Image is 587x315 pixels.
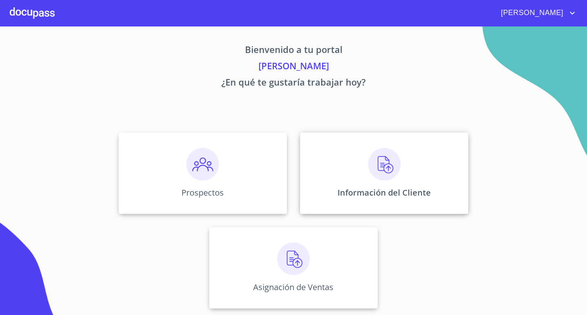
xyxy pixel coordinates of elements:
[495,7,577,20] button: account of current user
[186,148,219,181] img: prospectos.png
[181,187,224,198] p: Prospectos
[42,43,545,59] p: Bienvenido a tu portal
[495,7,567,20] span: [PERSON_NAME]
[368,148,401,181] img: carga.png
[42,75,545,92] p: ¿En qué te gustaría trabajar hoy?
[277,242,310,275] img: carga.png
[253,282,333,293] p: Asignación de Ventas
[338,187,431,198] p: Información del Cliente
[42,59,545,75] p: [PERSON_NAME]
